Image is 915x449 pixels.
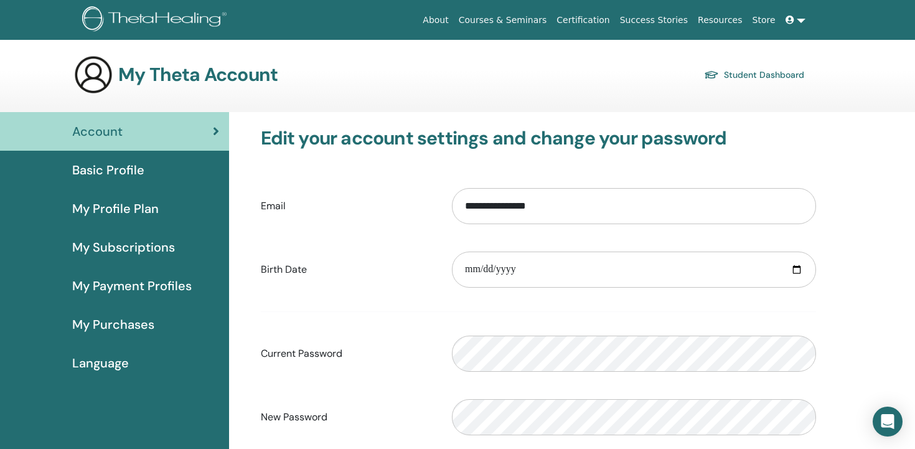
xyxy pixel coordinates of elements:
span: Basic Profile [72,161,144,179]
span: Language [72,354,129,372]
a: Store [748,9,781,32]
h3: Edit your account settings and change your password [261,127,817,149]
img: logo.png [82,6,231,34]
label: Birth Date [251,258,443,281]
label: Current Password [251,342,443,366]
h3: My Theta Account [118,64,278,86]
span: My Subscriptions [72,238,175,257]
span: My Profile Plan [72,199,159,218]
span: Account [72,122,123,141]
div: Open Intercom Messenger [873,407,903,437]
a: Resources [693,9,748,32]
a: Certification [551,9,614,32]
label: Email [251,194,443,218]
img: generic-user-icon.jpg [73,55,113,95]
img: graduation-cap.svg [704,70,719,80]
a: Student Dashboard [704,66,804,83]
span: My Purchases [72,315,154,334]
a: Courses & Seminars [454,9,552,32]
a: About [418,9,453,32]
span: My Payment Profiles [72,276,192,295]
label: New Password [251,405,443,429]
a: Success Stories [615,9,693,32]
